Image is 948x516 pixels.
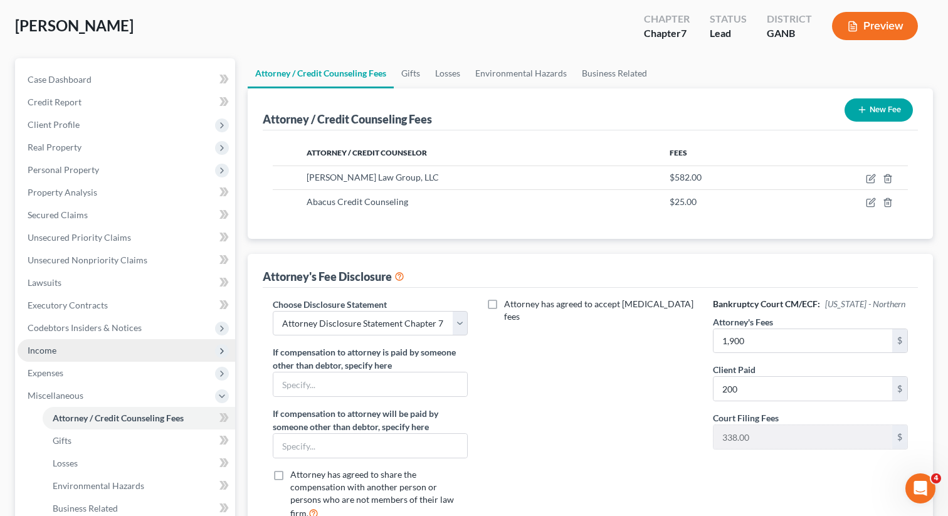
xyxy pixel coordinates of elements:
div: Status [710,12,747,26]
span: Expenses [28,367,63,378]
a: Losses [43,452,235,475]
span: [PERSON_NAME] [15,16,134,34]
span: Miscellaneous [28,390,83,401]
span: Fees [670,148,687,157]
a: Gifts [43,429,235,452]
span: Income [28,345,56,355]
a: Environmental Hazards [43,475,235,497]
input: Specify... [273,434,467,458]
span: [PERSON_NAME] Law Group, LLC [307,172,439,182]
span: Losses [53,458,78,468]
div: Chapter [644,26,690,41]
span: Secured Claims [28,209,88,220]
button: New Fee [845,98,913,122]
div: Chapter [644,12,690,26]
span: Credit Report [28,97,82,107]
span: Attorney / Credit Counseling Fees [53,413,184,423]
div: Attorney's Fee Disclosure [263,269,404,284]
a: Losses [428,58,468,88]
a: Gifts [394,58,428,88]
span: Client Profile [28,119,80,130]
input: Specify... [273,372,467,396]
span: Property Analysis [28,187,97,197]
span: Lawsuits [28,277,61,288]
a: Attorney / Credit Counseling Fees [43,407,235,429]
span: 4 [931,473,941,483]
span: Business Related [53,503,118,513]
div: Lead [710,26,747,41]
span: Personal Property [28,164,99,175]
div: GANB [767,26,812,41]
label: Client Paid [713,363,756,376]
div: District [767,12,812,26]
a: Secured Claims [18,204,235,226]
a: Executory Contracts [18,294,235,317]
span: Gifts [53,435,71,446]
iframe: Intercom live chat [905,473,935,503]
input: 0.00 [714,329,892,353]
span: [US_STATE] - Northern [825,298,905,309]
span: Codebtors Insiders & Notices [28,322,142,333]
label: Attorney's Fees [713,315,773,329]
a: Case Dashboard [18,68,235,91]
div: $ [892,425,907,449]
div: $ [892,329,907,353]
a: Unsecured Nonpriority Claims [18,249,235,271]
a: Lawsuits [18,271,235,294]
a: Property Analysis [18,181,235,204]
span: $582.00 [670,172,702,182]
label: If compensation to attorney will be paid by someone other than debtor, specify here [273,407,468,433]
span: Unsecured Nonpriority Claims [28,255,147,265]
span: 7 [681,27,687,39]
label: Choose Disclosure Statement [273,298,387,311]
span: Abacus Credit Counseling [307,196,408,207]
a: Attorney / Credit Counseling Fees [248,58,394,88]
input: 0.00 [714,425,892,449]
a: Credit Report [18,91,235,113]
span: Executory Contracts [28,300,108,310]
a: Environmental Hazards [468,58,574,88]
label: If compensation to attorney is paid by someone other than debtor, specify here [273,345,468,372]
div: $ [892,377,907,401]
span: Attorney has agreed to accept [MEDICAL_DATA] fees [504,298,693,322]
span: Real Property [28,142,82,152]
a: Business Related [574,58,655,88]
label: Court Filing Fees [713,411,779,424]
span: Unsecured Priority Claims [28,232,131,243]
button: Preview [832,12,918,40]
a: Unsecured Priority Claims [18,226,235,249]
div: Attorney / Credit Counseling Fees [263,112,432,127]
input: 0.00 [714,377,892,401]
span: Case Dashboard [28,74,92,85]
span: Environmental Hazards [53,480,144,491]
h6: Bankruptcy Court CM/ECF: [713,298,908,310]
span: Attorney / Credit Counselor [307,148,427,157]
span: $25.00 [670,196,697,207]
